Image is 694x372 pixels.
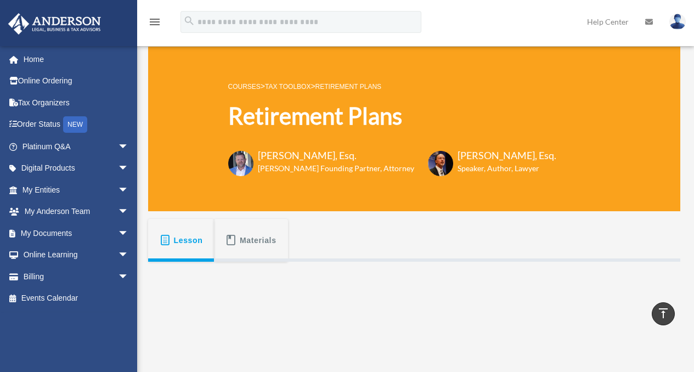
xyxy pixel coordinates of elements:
a: Online Ordering [8,70,145,92]
div: NEW [63,116,87,133]
img: Scott-Estill-Headshot.png [428,151,453,176]
a: Billingarrow_drop_down [8,266,145,288]
a: Online Learningarrow_drop_down [8,244,145,266]
i: vertical_align_top [657,307,670,320]
span: arrow_drop_down [118,222,140,245]
h1: Retirement Plans [228,100,556,132]
img: Toby-circle-head.png [228,151,253,176]
span: arrow_drop_down [118,136,140,158]
h3: [PERSON_NAME], Esq. [458,149,556,162]
a: Tax Organizers [8,92,145,114]
a: My Entitiesarrow_drop_down [8,179,145,201]
a: Tax Toolbox [265,83,311,91]
h3: [PERSON_NAME], Esq. [258,149,414,162]
span: Materials [240,230,277,250]
span: arrow_drop_down [118,157,140,180]
span: Lesson [174,230,203,250]
a: COURSES [228,83,261,91]
a: vertical_align_top [652,302,675,325]
span: arrow_drop_down [118,179,140,201]
h6: Speaker, Author, Lawyer [458,163,543,174]
i: search [183,15,195,27]
i: menu [148,15,161,29]
span: arrow_drop_down [118,201,140,223]
a: Platinum Q&Aarrow_drop_down [8,136,145,157]
p: > > [228,80,556,93]
img: Anderson Advisors Platinum Portal [5,13,104,35]
a: Digital Productsarrow_drop_down [8,157,145,179]
a: menu [148,19,161,29]
span: arrow_drop_down [118,266,140,288]
a: Retirement Plans [315,83,381,91]
span: arrow_drop_down [118,244,140,267]
a: Home [8,48,145,70]
h6: [PERSON_NAME] Founding Partner, Attorney [258,163,414,174]
a: My Documentsarrow_drop_down [8,222,145,244]
a: Order StatusNEW [8,114,145,136]
a: My Anderson Teamarrow_drop_down [8,201,145,223]
a: Events Calendar [8,288,145,309]
img: User Pic [669,14,686,30]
